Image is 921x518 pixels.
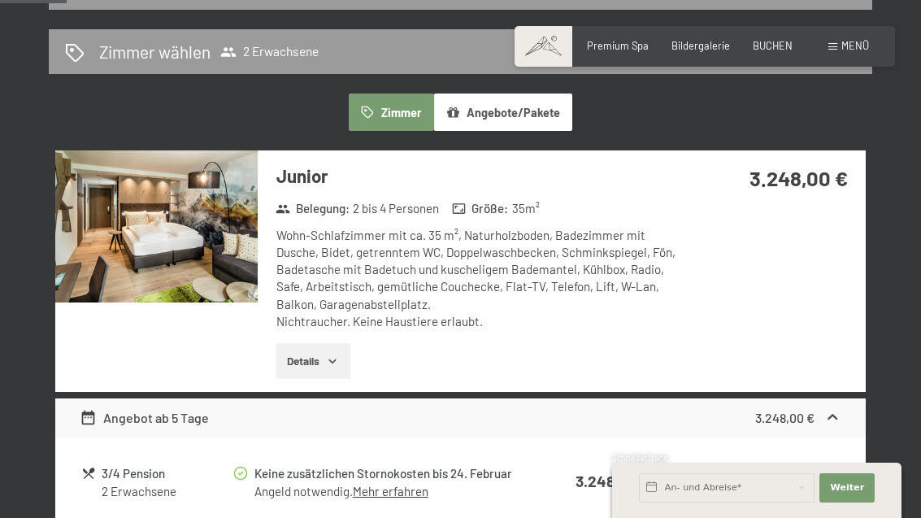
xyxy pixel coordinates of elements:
a: Bildergalerie [671,39,730,52]
a: Premium Spa [587,39,649,52]
button: Details [276,343,350,379]
strong: 3.248,00 € [749,165,848,190]
strong: Belegung : [276,200,350,217]
strong: 3.248,00 € [576,472,649,490]
div: Angeld notwendig. [254,483,536,500]
span: 2 bis 4 Personen [353,200,439,217]
button: Zimmer [349,94,433,131]
strong: 3.248,00 € [755,410,815,425]
div: Angebot ab 5 Tage3.248,00 € [55,398,866,437]
span: Weiter [830,481,864,494]
div: Wohn-Schlafzimmer mit ca. 35 m², Naturholzboden, Badezimmer mit Dusche, Bidet, getrenntem WC, Dop... [276,227,684,331]
button: Angebote/Pakete [434,94,572,131]
strong: Größe : [452,200,509,217]
span: 35 m² [512,200,540,217]
div: Keine zusätzlichen Stornokosten bis 24. Februar [254,464,536,483]
div: 2 Erwachsene [102,483,232,500]
span: Schnellanfrage [612,453,668,463]
h2: Zimmer wählen [99,40,211,63]
span: Menü [841,39,869,52]
div: Angebot ab 5 Tage [80,408,209,428]
div: 3/4 Pension [102,464,232,483]
button: Weiter [819,473,875,503]
a: Mehr erfahren [353,484,428,498]
a: BUCHEN [753,39,793,52]
span: 2 Erwachsene [220,44,319,60]
h3: Junior [276,163,684,189]
img: mss_renderimg.php [55,150,258,303]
